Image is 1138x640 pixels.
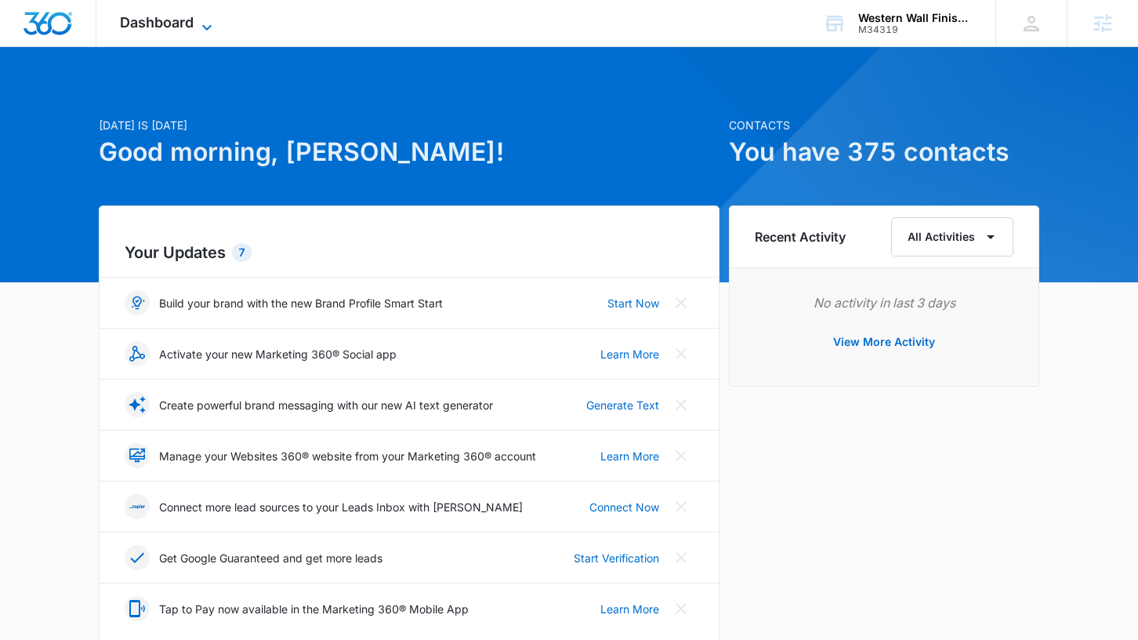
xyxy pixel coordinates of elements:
[600,346,659,362] a: Learn More
[755,293,1013,312] p: No activity in last 3 days
[669,443,694,468] button: Close
[729,117,1039,133] p: Contacts
[159,346,397,362] p: Activate your new Marketing 360® Social app
[729,133,1039,171] h1: You have 375 contacts
[159,295,443,311] p: Build your brand with the new Brand Profile Smart Start
[99,133,719,171] h1: Good morning, [PERSON_NAME]!
[99,117,719,133] p: [DATE] is [DATE]
[755,227,846,246] h6: Recent Activity
[669,392,694,417] button: Close
[858,12,973,24] div: account name
[232,243,252,262] div: 7
[669,596,694,621] button: Close
[891,217,1013,256] button: All Activities
[159,448,536,464] p: Manage your Websites 360® website from your Marketing 360® account
[607,295,659,311] a: Start Now
[586,397,659,413] a: Generate Text
[159,499,523,515] p: Connect more lead sources to your Leads Inbox with [PERSON_NAME]
[159,397,493,413] p: Create powerful brand messaging with our new AI text generator
[600,601,659,617] a: Learn More
[574,550,659,566] a: Start Verification
[600,448,659,464] a: Learn More
[669,494,694,519] button: Close
[159,601,469,617] p: Tap to Pay now available in the Marketing 360® Mobile App
[817,323,951,361] button: View More Activity
[589,499,659,515] a: Connect Now
[125,241,694,264] h2: Your Updates
[669,545,694,570] button: Close
[120,14,194,31] span: Dashboard
[669,290,694,315] button: Close
[669,341,694,366] button: Close
[159,550,382,566] p: Get Google Guaranteed and get more leads
[858,24,973,35] div: account id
